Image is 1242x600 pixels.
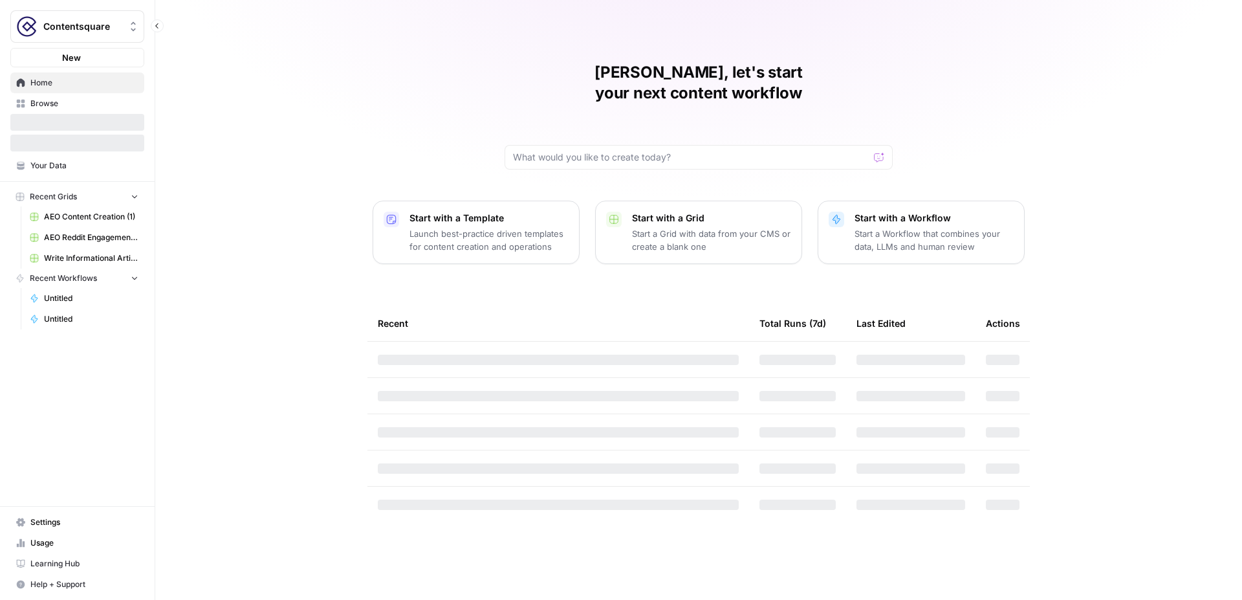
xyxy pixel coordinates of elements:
[378,306,739,341] div: Recent
[15,15,38,38] img: Contentsquare Logo
[24,288,144,309] a: Untitled
[30,537,138,549] span: Usage
[10,553,144,574] a: Learning Hub
[30,517,138,528] span: Settings
[24,206,144,227] a: AEO Content Creation (1)
[10,10,144,43] button: Workspace: Contentsquare
[856,306,906,341] div: Last Edited
[24,227,144,248] a: AEO Reddit Engagement (1)
[43,20,122,33] span: Contentsquare
[10,574,144,595] button: Help + Support
[513,151,869,164] input: What would you like to create today?
[10,48,144,67] button: New
[44,232,138,243] span: AEO Reddit Engagement (1)
[62,51,81,64] span: New
[44,313,138,325] span: Untitled
[818,201,1025,264] button: Start with a WorkflowStart a Workflow that combines your data, LLMs and human review
[24,248,144,269] a: Write Informational Article
[632,227,791,253] p: Start a Grid with data from your CMS or create a blank one
[44,252,138,264] span: Write Informational Article
[10,187,144,206] button: Recent Grids
[30,160,138,172] span: Your Data
[44,293,138,304] span: Untitled
[10,512,144,533] a: Settings
[595,201,802,264] button: Start with a GridStart a Grid with data from your CMS or create a blank one
[44,211,138,223] span: AEO Content Creation (1)
[30,272,97,284] span: Recent Workflows
[855,212,1014,225] p: Start with a Workflow
[505,62,893,104] h1: [PERSON_NAME], let's start your next content workflow
[759,306,826,341] div: Total Runs (7d)
[30,77,138,89] span: Home
[986,306,1020,341] div: Actions
[855,227,1014,253] p: Start a Workflow that combines your data, LLMs and human review
[10,72,144,93] a: Home
[409,212,569,225] p: Start with a Template
[30,191,77,203] span: Recent Grids
[30,558,138,570] span: Learning Hub
[10,93,144,114] a: Browse
[30,579,138,590] span: Help + Support
[10,269,144,288] button: Recent Workflows
[10,155,144,176] a: Your Data
[10,533,144,553] a: Usage
[24,309,144,329] a: Untitled
[30,98,138,109] span: Browse
[632,212,791,225] p: Start with a Grid
[373,201,580,264] button: Start with a TemplateLaunch best-practice driven templates for content creation and operations
[409,227,569,253] p: Launch best-practice driven templates for content creation and operations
